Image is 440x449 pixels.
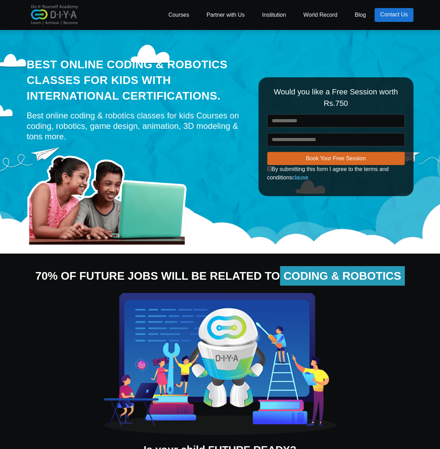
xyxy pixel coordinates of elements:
div: Best Online Coding & Robotics Classes for kids with International Certifications. [27,57,248,103]
a: clause [292,175,308,180]
img: logo-v2.png [27,5,83,25]
img: home-prod.png [27,145,194,246]
div: By submitting this form I agree to the terms and conditions [267,165,405,182]
img: slide-2-image.png [104,293,336,435]
span: Book Your Free Session [306,155,366,161]
a: Blog [346,8,375,22]
a: Contact Us [375,8,413,22]
a: Institution [253,8,294,22]
span: CODING & ROBOTICS [280,266,405,286]
a: World Record [295,8,346,22]
a: Partner with Us [198,8,253,22]
button: Book Your Free Session [267,152,405,165]
div: 70% OF FUTURE JOBS WILL BE RELATED TO [22,268,419,284]
a: Courses [160,8,198,22]
div: Would you like a Free Session worth Rs.750 [267,86,405,114]
div: Best online coding & robotics classes for kids Courses on coding, robotics, game design, animatio... [27,110,248,142]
